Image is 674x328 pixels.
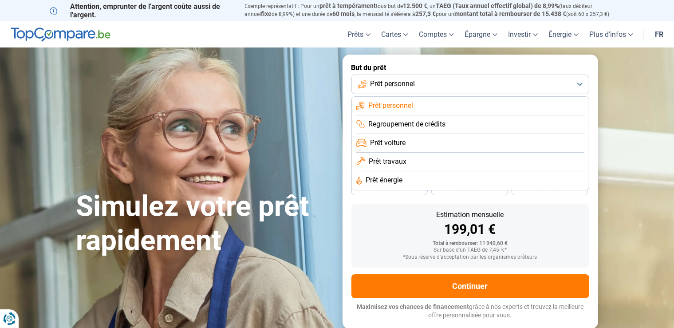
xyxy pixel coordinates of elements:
[370,79,415,89] span: Prêt personnel
[460,186,479,191] span: 30 mois
[261,10,272,17] span: fixe
[368,101,413,111] span: Prêt personnel
[359,241,582,247] div: Total à rembourser: 11 940,60 €
[333,10,355,17] span: 60 mois
[11,28,110,42] img: TopCompare
[455,10,567,17] span: montant total à rembourser de 15.438 €
[416,10,436,17] span: 257,3 €
[359,211,582,218] div: Estimation mensuelle
[245,2,625,18] p: Exemple représentatif : Pour un tous but de , un (taux débiteur annuel de 8,99%) et une durée de ...
[366,175,402,185] span: Prêt énergie
[359,247,582,253] div: Sur base d'un TAEG de 7,45 %*
[584,21,639,47] a: Plus d'infos
[414,21,459,47] a: Comptes
[351,63,589,72] label: But du prêt
[351,274,589,298] button: Continuer
[320,2,376,9] span: prêt à tempérament
[342,21,376,47] a: Prêts
[76,190,332,258] h1: Simulez votre prêt rapidement
[459,21,503,47] a: Épargne
[370,138,406,148] span: Prêt voiture
[650,21,669,47] a: fr
[368,119,446,129] span: Regroupement de crédits
[351,75,589,94] button: Prêt personnel
[380,186,399,191] span: 36 mois
[540,186,560,191] span: 24 mois
[503,21,543,47] a: Investir
[351,303,589,320] p: grâce à nos experts et trouvez la meilleure offre personnalisée pour vous.
[436,2,560,9] span: TAEG (Taux annuel effectif global) de 8,99%
[543,21,584,47] a: Énergie
[359,254,582,261] div: *Sous réserve d'acceptation par les organismes prêteurs
[357,303,469,310] span: Maximisez vos chances de financement
[359,223,582,236] div: 199,01 €
[376,21,414,47] a: Cartes
[369,157,406,166] span: Prêt travaux
[50,2,234,19] p: Attention, emprunter de l'argent coûte aussi de l'argent.
[403,2,428,9] span: 12.500 €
